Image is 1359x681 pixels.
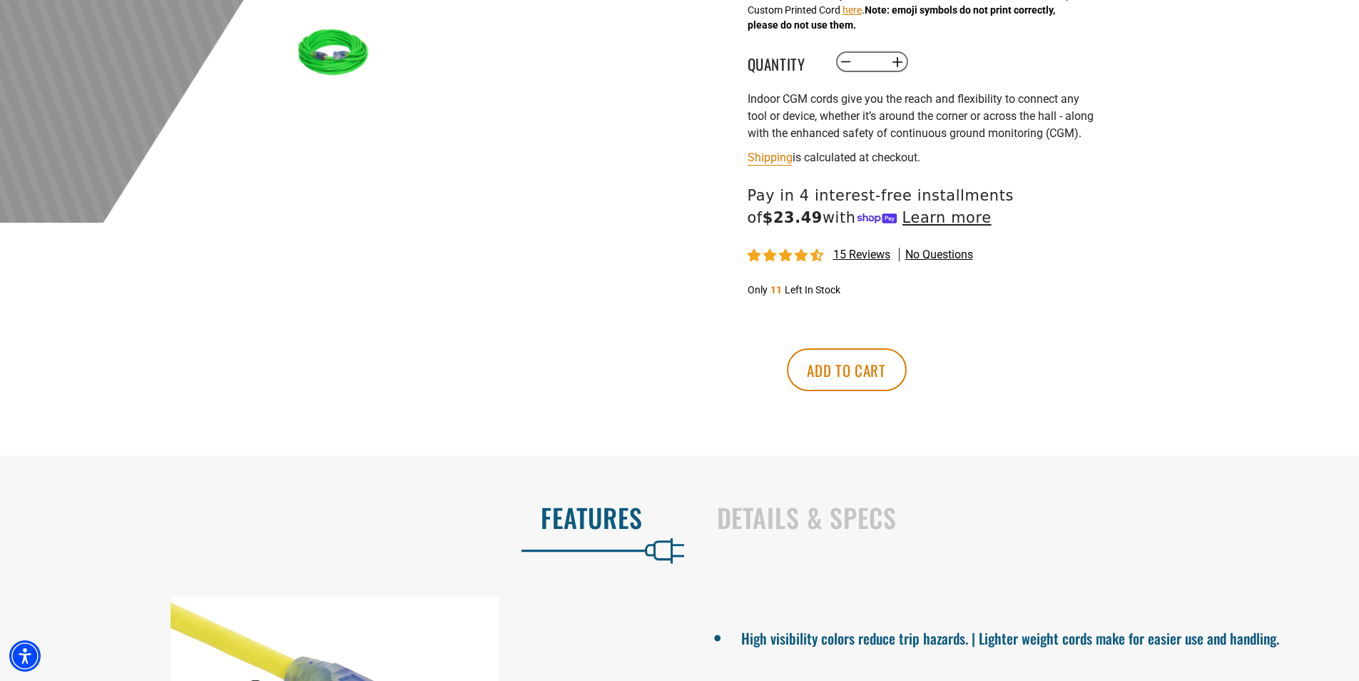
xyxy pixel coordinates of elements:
span: Only [748,284,768,296]
span: Indoor CGM cords give you the reach and flexibility to connect any tool or device, whether it’s a... [748,92,1094,140]
strong: Note: emoji symbols do not print correctly, please do not use them. [748,4,1055,31]
span: No questions [905,247,973,263]
span: 15 reviews [833,248,890,261]
button: here [843,3,862,18]
div: Accessibility Menu [9,640,41,672]
span: 4.40 stars [748,249,826,263]
button: Add to cart [787,348,907,391]
a: Shipping [748,151,793,164]
div: is calculated at checkout. [748,148,1097,167]
span: Left In Stock [785,284,840,296]
li: High visibility colors reduce trip hazards. | Lighter weight cords make for easier use and handling. [740,624,1310,650]
label: Quantity [748,53,819,71]
h2: Features [30,503,643,533]
img: green [294,12,377,95]
span: 11 [770,284,782,296]
h2: Details & Specs [717,503,1330,533]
